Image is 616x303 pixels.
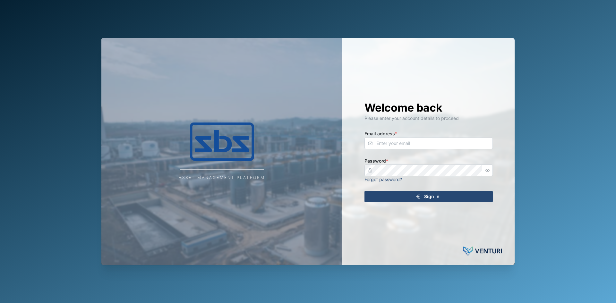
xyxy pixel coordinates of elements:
[179,175,265,181] div: Asset Management Platform
[463,245,502,257] img: Powered by: Venturi
[364,177,402,182] a: Forgot password?
[364,115,493,122] div: Please enter your account details to proceed
[364,191,493,202] button: Sign In
[364,157,388,164] label: Password
[424,191,440,202] span: Sign In
[364,101,493,115] h1: Welcome back
[364,138,493,149] input: Enter your email
[364,130,397,137] label: Email address
[158,122,286,161] img: Company Logo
